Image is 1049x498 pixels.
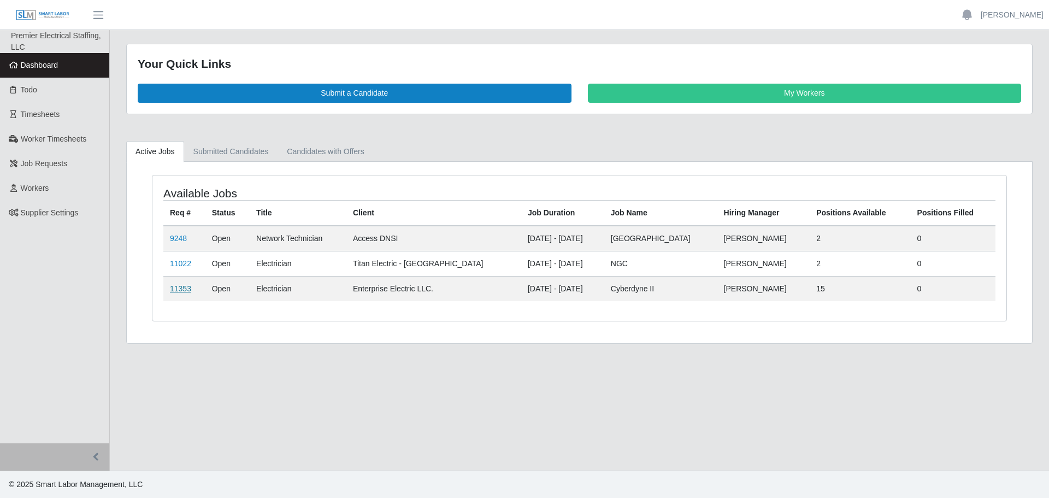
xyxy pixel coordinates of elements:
[21,85,37,94] span: Todo
[717,200,810,226] th: Hiring Manager
[21,208,79,217] span: Supplier Settings
[911,200,995,226] th: Positions Filled
[810,276,910,301] td: 15
[717,251,810,276] td: [PERSON_NAME]
[521,226,604,251] td: [DATE] - [DATE]
[21,184,49,192] span: Workers
[604,251,717,276] td: NGC
[604,276,717,301] td: Cyberdyne II
[521,251,604,276] td: [DATE] - [DATE]
[205,276,250,301] td: Open
[346,276,521,301] td: Enterprise Electric LLC.
[11,31,101,51] span: Premier Electrical Staffing, LLC
[717,276,810,301] td: [PERSON_NAME]
[250,251,346,276] td: Electrician
[184,141,278,162] a: Submitted Candidates
[346,251,521,276] td: Titan Electric - [GEOGRAPHIC_DATA]
[21,61,58,69] span: Dashboard
[170,284,191,293] a: 11353
[163,186,500,200] h4: Available Jobs
[170,234,187,243] a: 9248
[138,55,1021,73] div: Your Quick Links
[521,276,604,301] td: [DATE] - [DATE]
[9,480,143,489] span: © 2025 Smart Labor Management, LLC
[981,9,1044,21] a: [PERSON_NAME]
[15,9,70,21] img: SLM Logo
[717,226,810,251] td: [PERSON_NAME]
[346,226,521,251] td: Access DNSI
[911,276,995,301] td: 0
[810,200,910,226] th: Positions Available
[810,226,910,251] td: 2
[604,200,717,226] th: Job Name
[163,200,205,226] th: Req #
[170,259,191,268] a: 11022
[810,251,910,276] td: 2
[21,134,86,143] span: Worker Timesheets
[205,226,250,251] td: Open
[278,141,373,162] a: Candidates with Offers
[138,84,571,103] a: Submit a Candidate
[521,200,604,226] th: Job Duration
[21,110,60,119] span: Timesheets
[911,226,995,251] td: 0
[205,200,250,226] th: Status
[21,159,68,168] span: Job Requests
[126,141,184,162] a: Active Jobs
[250,226,346,251] td: Network Technician
[205,251,250,276] td: Open
[604,226,717,251] td: [GEOGRAPHIC_DATA]
[250,200,346,226] th: Title
[911,251,995,276] td: 0
[250,276,346,301] td: Electrician
[346,200,521,226] th: Client
[588,84,1022,103] a: My Workers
